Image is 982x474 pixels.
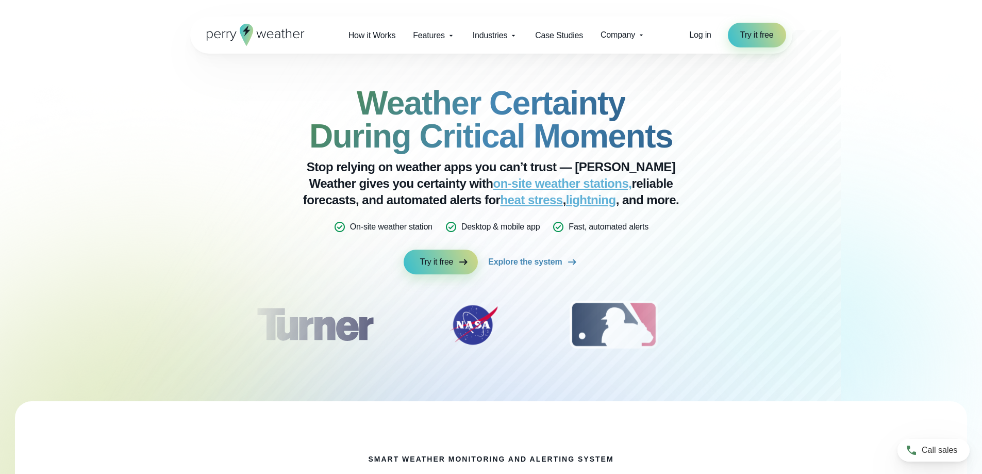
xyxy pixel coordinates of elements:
span: Features [413,29,445,42]
span: Case Studies [535,29,583,42]
p: On-site weather station [350,221,432,233]
a: Case Studies [526,25,592,46]
span: Industries [473,29,507,42]
a: Try it free [404,250,478,274]
a: on-site weather stations, [493,176,632,190]
a: lightning [566,193,616,207]
a: Call sales [897,439,970,462]
a: Try it free [728,23,786,47]
p: Desktop & mobile app [461,221,540,233]
img: Turner-Construction_1.svg [241,299,388,351]
img: MLB.svg [559,299,668,351]
h1: smart weather monitoring and alerting system [368,455,613,463]
a: heat stress [500,193,562,207]
span: Call sales [922,444,957,456]
p: Stop relying on weather apps you can’t trust — [PERSON_NAME] Weather gives you certainty with rel... [285,159,697,208]
div: slideshow [242,299,741,356]
p: Fast, automated alerts [569,221,648,233]
span: Explore the system [488,256,562,268]
img: PGA.svg [718,299,800,351]
a: Explore the system [488,250,578,274]
span: How it Works [348,29,396,42]
a: Log in [689,29,711,41]
span: Try it free [420,256,454,268]
span: Try it free [740,29,774,41]
span: Company [601,29,635,41]
a: How it Works [340,25,405,46]
div: 1 of 12 [241,299,388,351]
img: NASA.svg [438,299,510,351]
span: Log in [689,30,711,39]
div: 3 of 12 [559,299,668,351]
div: 4 of 12 [718,299,800,351]
div: 2 of 12 [438,299,510,351]
strong: Weather Certainty During Critical Moments [309,85,673,155]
